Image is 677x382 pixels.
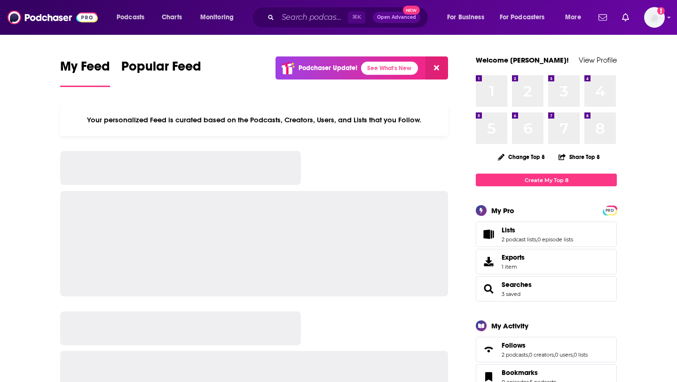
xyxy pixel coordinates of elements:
button: Open AdvancedNew [373,12,420,23]
a: Searches [479,282,498,295]
span: Follows [502,341,526,350]
span: My Feed [60,58,110,80]
a: 2 podcast lists [502,236,536,243]
a: Welcome [PERSON_NAME]! [476,56,569,64]
a: PRO [604,207,615,214]
div: Your personalized Feed is curated based on the Podcasts, Creators, Users, and Lists that you Follow. [60,104,448,136]
input: Search podcasts, credits, & more... [278,10,348,25]
span: Exports [502,253,525,262]
img: User Profile [644,7,665,28]
a: My Feed [60,58,110,87]
div: My Activity [491,321,528,330]
span: For Business [447,11,484,24]
button: Share Top 8 [558,148,600,166]
span: Charts [162,11,182,24]
a: Searches [502,280,532,289]
span: New [403,6,420,15]
span: 1 item [502,263,525,270]
span: Podcasts [117,11,144,24]
button: open menu [494,10,559,25]
span: Bookmarks [502,368,538,377]
a: View Profile [579,56,617,64]
span: PRO [604,207,615,214]
a: 0 users [555,351,573,358]
button: Show profile menu [644,7,665,28]
a: 2 podcasts [502,351,528,358]
a: Charts [156,10,188,25]
span: Open Advanced [377,15,416,20]
span: ⌘ K [348,11,365,24]
span: , [536,236,537,243]
a: Popular Feed [121,58,201,87]
span: Follows [476,337,617,362]
div: Search podcasts, credits, & more... [261,7,437,28]
img: Podchaser - Follow, Share and Rate Podcasts [8,8,98,26]
a: 0 lists [574,351,588,358]
span: Searches [476,276,617,302]
a: 0 episode lists [537,236,573,243]
button: Change Top 8 [492,151,551,163]
a: 3 saved [502,291,520,297]
a: Lists [502,226,573,234]
span: More [565,11,581,24]
button: open menu [110,10,157,25]
a: 0 creators [529,351,554,358]
span: Logged in as notablypr2 [644,7,665,28]
span: Monitoring [200,11,234,24]
span: , [528,351,529,358]
p: Podchaser Update! [299,64,357,72]
span: , [573,351,574,358]
button: open menu [559,10,593,25]
button: open menu [441,10,496,25]
a: Exports [476,249,617,274]
svg: Add a profile image [657,7,665,15]
a: Show notifications dropdown [595,9,611,25]
a: Show notifications dropdown [618,9,633,25]
a: Follows [479,343,498,356]
a: Follows [502,341,588,350]
div: My Pro [491,206,514,215]
span: For Podcasters [500,11,545,24]
a: Create My Top 8 [476,174,617,186]
span: Lists [502,226,515,234]
a: Lists [479,228,498,241]
span: , [554,351,555,358]
span: Lists [476,222,617,247]
a: Bookmarks [502,368,556,377]
span: Popular Feed [121,58,201,80]
a: See What's New [361,62,418,75]
span: Exports [479,255,498,268]
button: open menu [194,10,246,25]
